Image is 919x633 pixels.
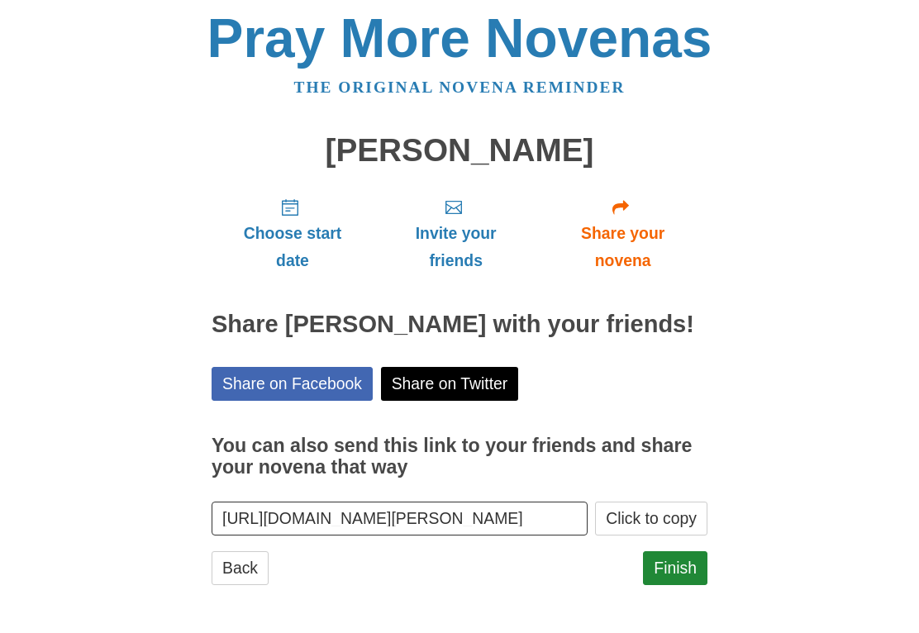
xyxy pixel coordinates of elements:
span: Share your novena [555,220,691,274]
a: Finish [643,551,707,585]
a: The original novena reminder [294,79,626,96]
a: Choose start date [212,184,374,283]
a: Invite your friends [374,184,538,283]
a: Share on Twitter [381,367,519,401]
h3: You can also send this link to your friends and share your novena that way [212,435,707,478]
a: Back [212,551,269,585]
a: Share your novena [538,184,707,283]
span: Invite your friends [390,220,521,274]
a: Share on Facebook [212,367,373,401]
h1: [PERSON_NAME] [212,133,707,169]
span: Choose start date [228,220,357,274]
a: Pray More Novenas [207,7,712,69]
h2: Share [PERSON_NAME] with your friends! [212,312,707,338]
button: Click to copy [595,502,707,535]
